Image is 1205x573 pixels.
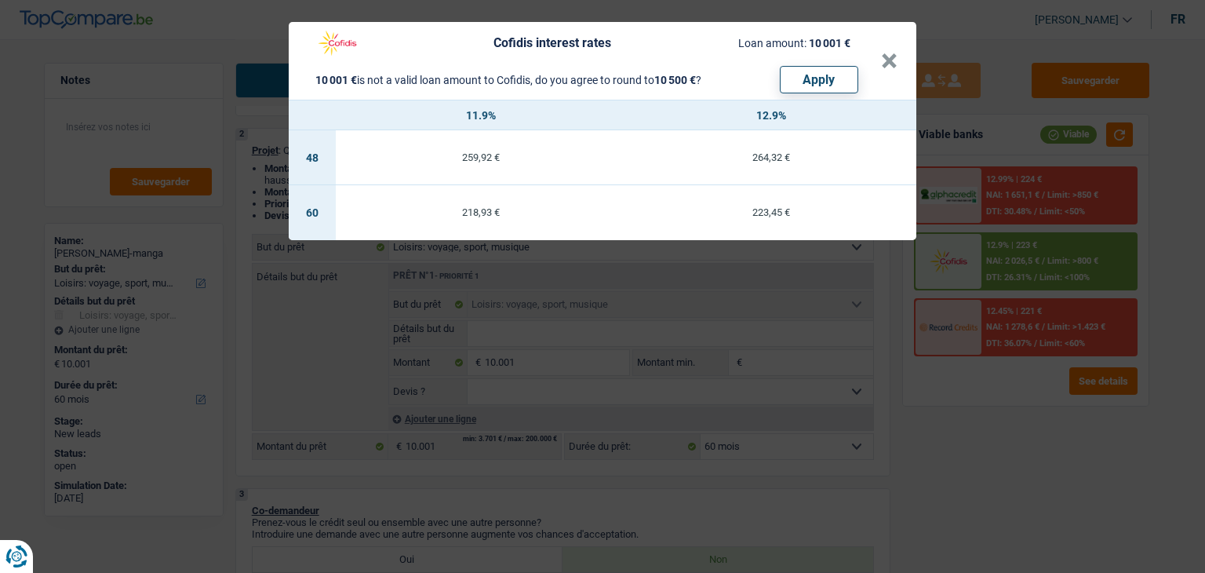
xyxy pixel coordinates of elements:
button: × [881,53,897,69]
div: 223,45 € [626,207,916,217]
div: 264,32 € [626,152,916,162]
th: 12.9% [626,100,916,130]
div: 218,93 € [336,207,626,217]
th: 11.9% [336,100,626,130]
td: 48 [289,130,336,185]
div: 259,92 € [336,152,626,162]
span: 10 001 € [315,74,357,86]
td: 60 [289,185,336,240]
span: Loan amount: [738,37,806,49]
span: 10 500 € [654,74,696,86]
span: 10 001 € [809,37,850,49]
img: Cofidis [308,28,367,58]
div: Cofidis interest rates [493,37,611,49]
button: Apply [780,66,858,93]
div: is not a valid loan amount to Cofidis, do you agree to round to ? [315,75,701,86]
